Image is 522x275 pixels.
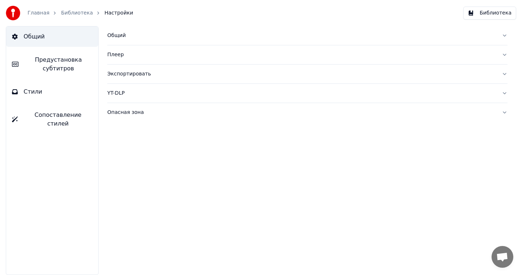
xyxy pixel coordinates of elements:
[107,45,507,64] button: Плеер
[107,84,507,103] button: YT-DLP
[107,103,507,122] button: Опасная зона
[104,9,133,17] span: Настройки
[107,109,496,116] div: Опасная зона
[6,26,98,47] button: Общий
[107,65,507,83] button: Экспортировать
[61,9,93,17] a: Библиотека
[24,56,92,73] span: Предустановка субтитров
[107,26,507,45] button: Общий
[107,70,496,78] div: Экспортировать
[107,90,496,97] div: YT-DLP
[107,32,496,39] div: Общий
[463,7,516,20] button: Библиотека
[24,87,42,96] span: Стили
[107,51,496,58] div: Плеер
[6,6,20,20] img: youka
[6,50,98,79] button: Предустановка субтитров
[24,111,92,128] span: Сопоставление стилей
[492,246,513,268] div: Открытый чат
[6,105,98,134] button: Сопоставление стилей
[24,32,45,41] span: Общий
[6,82,98,102] button: Стили
[28,9,49,17] a: Главная
[28,9,133,17] nav: breadcrumb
